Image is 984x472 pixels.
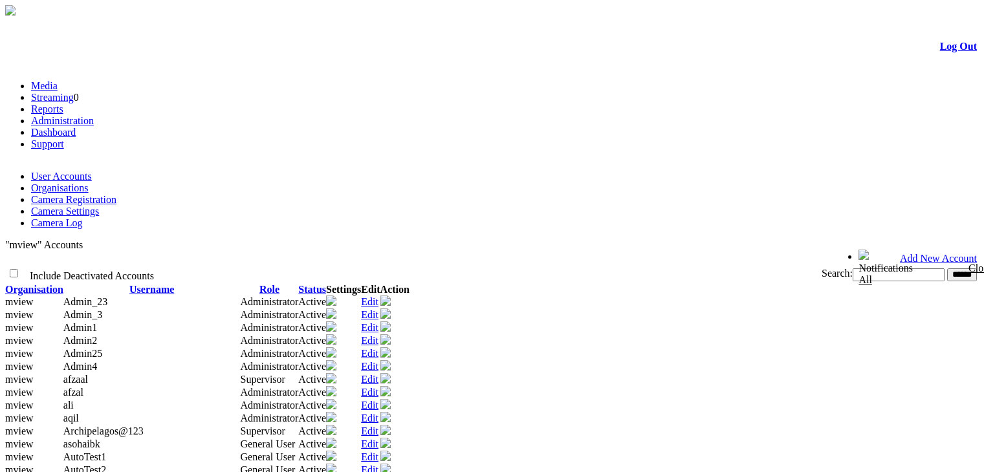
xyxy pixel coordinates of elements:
[326,347,336,358] img: camera24.png
[480,268,977,281] div: Search:
[241,412,299,425] td: Administrator
[298,438,326,451] td: Active
[380,413,391,424] a: Deactivate
[241,399,299,412] td: Administrator
[361,322,378,333] a: Edit
[858,263,952,286] div: Notifications
[361,425,378,436] a: Edit
[326,284,361,295] th: Settings
[380,336,391,347] a: Deactivate
[241,438,299,451] td: General User
[380,284,410,295] th: Action
[5,425,34,436] span: mview
[31,127,76,138] a: Dashboard
[31,103,63,114] a: Reports
[5,309,34,320] span: mview
[361,374,378,385] a: Edit
[380,386,391,396] img: user-active-green-icon.svg
[731,250,833,260] span: Welcome, Thariq (Supervisor)
[380,399,391,409] img: user-active-green-icon.svg
[31,206,99,217] a: Camera Settings
[31,115,94,126] a: Administration
[326,295,336,306] img: camera24.png
[361,309,378,320] a: Edit
[361,438,378,449] a: Edit
[326,412,336,422] img: camera24.png
[63,322,97,333] span: Admin1
[63,425,144,436] span: Archipelagos@123
[129,284,174,295] a: Username
[31,80,58,91] a: Media
[63,438,100,449] span: asohaibk
[241,425,299,438] td: Supervisor
[326,386,336,396] img: camera24.png
[63,361,97,372] span: Admin4
[31,182,89,193] a: Organisations
[298,451,326,464] td: Active
[326,399,336,409] img: camera24.png
[380,360,391,370] img: user-active-green-icon.svg
[380,400,391,411] a: Deactivate
[361,335,378,346] a: Edit
[63,374,88,385] span: afzaal
[380,308,391,319] img: user-active-green-icon.svg
[380,425,391,435] img: user-active-green-icon.svg
[31,171,92,182] a: User Accounts
[326,321,336,332] img: camera24.png
[241,321,299,334] td: Administrator
[380,349,391,359] a: Deactivate
[940,41,977,52] a: Log Out
[361,348,378,359] a: Edit
[63,348,102,359] span: Admin25
[298,425,326,438] td: Active
[5,296,34,307] span: mview
[380,321,391,332] img: user-active-green-icon.svg
[241,347,299,360] td: Administrator
[241,295,299,308] td: Administrator
[31,138,64,149] a: Support
[298,308,326,321] td: Active
[5,374,34,385] span: mview
[361,400,378,411] a: Edit
[380,373,391,383] img: user-active-green-icon.svg
[5,322,34,333] span: mview
[5,239,83,250] span: "mview" Accounts
[5,361,34,372] span: mview
[326,438,336,448] img: camera24.png
[298,386,326,399] td: Active
[361,361,378,372] a: Edit
[241,334,299,347] td: Administrator
[5,284,63,295] a: Organisation
[63,309,102,320] span: Admin_3
[298,321,326,334] td: Active
[380,439,391,450] a: Deactivate
[326,451,336,461] img: camera24.png
[5,413,34,424] span: mview
[380,334,391,345] img: user-active-green-icon.svg
[30,270,154,281] span: Include Deactivated Accounts
[380,297,391,308] a: Deactivate
[380,310,391,321] a: Deactivate
[380,438,391,448] img: user-active-green-icon.svg
[361,413,378,424] a: Edit
[241,360,299,373] td: Administrator
[380,374,391,385] a: Deactivate
[63,400,74,411] span: ali
[5,335,34,346] span: mview
[380,387,391,398] a: Deactivate
[298,334,326,347] td: Active
[326,425,336,435] img: camera24.png
[298,284,326,295] a: Status
[5,451,34,462] span: mview
[380,323,391,334] a: Deactivate
[63,413,79,424] span: aqil
[380,451,391,461] img: user-active-green-icon.svg
[361,451,378,462] a: Edit
[241,451,299,464] td: General User
[63,296,107,307] span: Admin_23
[241,386,299,399] td: Administrator
[298,412,326,425] td: Active
[63,451,106,462] span: AutoTest1
[63,335,97,346] span: Admin2
[361,296,378,307] a: Edit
